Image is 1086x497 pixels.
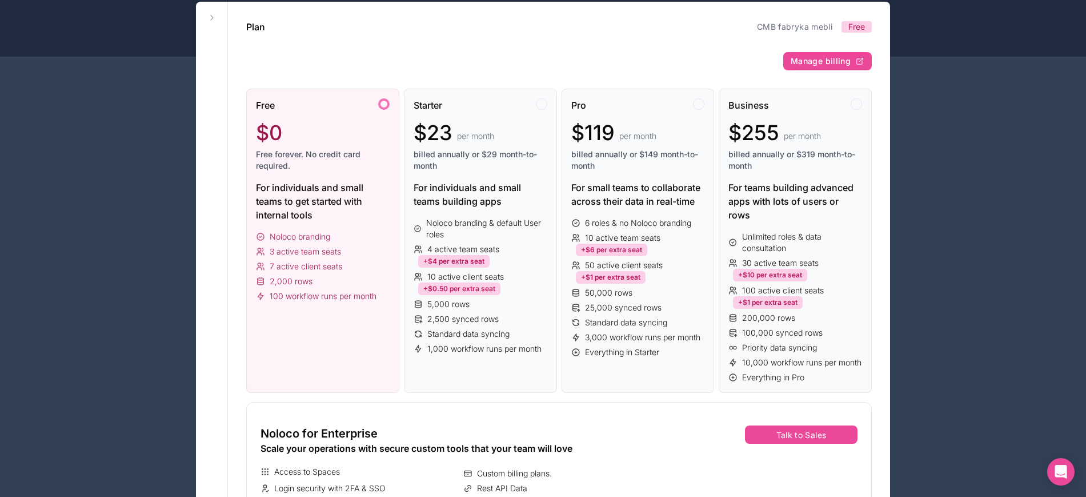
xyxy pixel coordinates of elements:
span: 6 roles & no Noloco branding [585,217,691,229]
span: billed annually or $319 month-to-month [728,149,862,172]
span: 100,000 synced rows [742,327,823,339]
div: For teams building advanced apps with lots of users or rows [728,181,862,222]
span: Noloco for Enterprise [261,426,378,442]
span: Everything in Pro [742,372,804,383]
span: Unlimited roles & data consultation [742,231,862,254]
div: Open Intercom Messenger [1047,458,1075,486]
div: For individuals and small teams building apps [414,181,547,208]
span: Everything in Starter [585,347,659,358]
span: $255 [728,121,779,144]
span: Login security with 2FA & SSO [274,483,386,494]
span: billed annually or $29 month-to-month [414,149,547,172]
div: +$6 per extra seat [576,244,647,256]
span: Free forever. No credit card required. [256,149,390,172]
div: For small teams to collaborate across their data in real-time [571,181,705,208]
span: 200,000 rows [742,312,795,324]
span: 10 active team seats [585,232,660,244]
span: 10,000 workflow runs per month [742,357,861,368]
span: 3,000 workflow runs per month [585,332,700,343]
span: 25,000 synced rows [585,302,662,313]
span: per month [784,130,821,142]
div: Scale your operations with secure custom tools that your team will love [261,442,661,455]
div: +$0.50 per extra seat [418,283,500,295]
span: Standard data syncing [585,317,667,328]
span: 7 active client seats [270,261,342,272]
span: 5,000 rows [427,299,470,310]
span: $23 [414,121,452,144]
h1: Plan [246,20,265,34]
span: 10 active client seats [427,271,504,283]
div: +$4 per extra seat [418,255,490,268]
span: billed annually or $149 month-to-month [571,149,705,172]
span: 3 active team seats [270,246,341,257]
span: Priority data syncing [742,342,817,353]
button: Manage billing [783,52,872,70]
button: Talk to Sales [745,426,857,444]
span: 2,500 synced rows [427,313,499,325]
span: $0 [256,121,282,144]
span: Manage billing [791,56,851,66]
div: +$10 per extra seat [733,269,807,281]
span: Free [256,98,275,112]
div: +$1 per extra seat [576,271,646,284]
span: 50,000 rows [585,287,632,299]
div: For individuals and small teams to get started with internal tools [256,181,390,222]
span: Rest API Data [477,483,527,494]
span: Access to Spaces [274,466,340,478]
span: 4 active team seats [427,244,499,255]
span: Noloco branding [270,231,330,242]
span: Standard data syncing [427,328,510,340]
span: Noloco branding & default User roles [426,217,547,240]
span: 50 active client seats [585,260,663,271]
span: 1,000 workflow runs per month [427,343,542,355]
span: 100 active client seats [742,285,824,296]
div: +$1 per extra seat [733,296,803,309]
span: per month [457,130,494,142]
span: $119 [571,121,615,144]
span: per month [619,130,656,142]
span: Free [848,21,865,33]
span: 2,000 rows [270,276,312,287]
span: Starter [414,98,442,112]
span: Custom billing plans. [477,468,552,479]
span: Pro [571,98,586,112]
a: CMB fabryka mebli [757,22,832,31]
span: Business [728,98,769,112]
span: 100 workflow runs per month [270,291,376,302]
span: 30 active team seats [742,257,819,269]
